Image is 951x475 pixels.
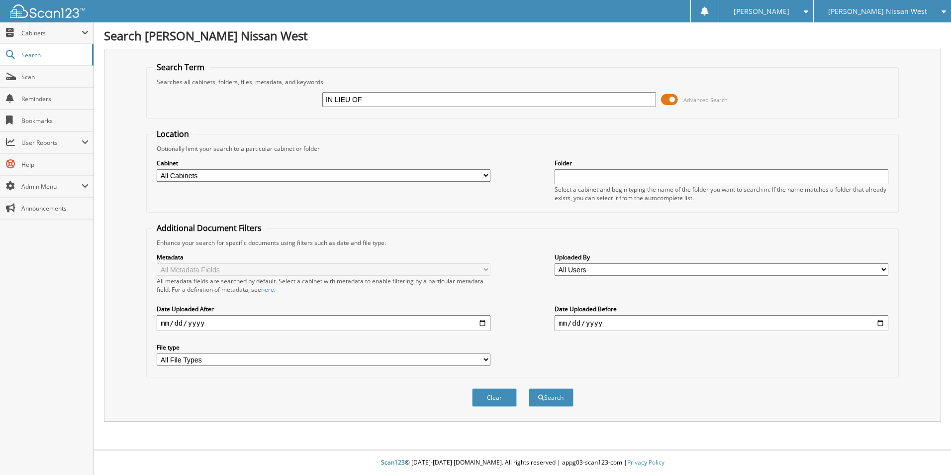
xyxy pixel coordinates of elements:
[734,8,789,14] span: [PERSON_NAME]
[157,159,490,167] label: Cabinet
[901,427,951,475] iframe: Chat Widget
[555,159,888,167] label: Folder
[555,185,888,202] div: Select a cabinet and begin typing the name of the folder you want to search in. If the name match...
[157,305,490,313] label: Date Uploaded After
[152,144,893,153] div: Optionally limit your search to a particular cabinet or folder
[21,51,87,59] span: Search
[21,95,89,103] span: Reminders
[21,138,82,147] span: User Reports
[21,117,89,125] span: Bookmarks
[21,204,89,213] span: Announcements
[683,96,728,104] span: Advanced Search
[21,29,82,37] span: Cabinets
[555,305,888,313] label: Date Uploaded Before
[152,62,209,73] legend: Search Term
[21,160,89,169] span: Help
[10,4,85,18] img: scan123-logo-white.svg
[104,27,941,44] h1: Search [PERSON_NAME] Nissan West
[261,285,274,294] a: here
[555,253,888,261] label: Uploaded By
[152,128,194,139] legend: Location
[152,223,267,234] legend: Additional Document Filters
[152,238,893,247] div: Enhance your search for specific documents using filters such as date and file type.
[555,315,888,331] input: end
[828,8,927,14] span: [PERSON_NAME] Nissan West
[157,277,490,294] div: All metadata fields are searched by default. Select a cabinet with metadata to enable filtering b...
[21,73,89,81] span: Scan
[381,458,405,467] span: Scan123
[21,182,82,191] span: Admin Menu
[157,343,490,352] label: File type
[627,458,665,467] a: Privacy Policy
[152,78,893,86] div: Searches all cabinets, folders, files, metadata, and keywords
[472,388,517,407] button: Clear
[94,451,951,475] div: © [DATE]-[DATE] [DOMAIN_NAME]. All rights reserved | appg03-scan123-com |
[529,388,573,407] button: Search
[157,253,490,261] label: Metadata
[157,315,490,331] input: start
